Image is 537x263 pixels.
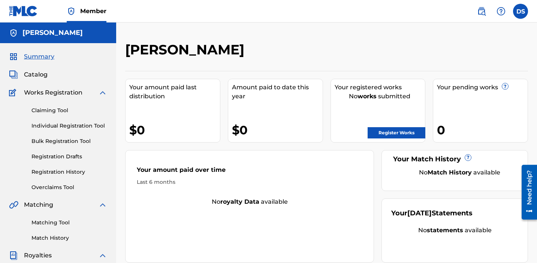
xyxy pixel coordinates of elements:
div: No available [391,226,518,235]
strong: royalty data [220,198,259,205]
div: Your Match History [391,154,518,164]
a: SummarySummary [9,52,54,61]
a: Bulk Registration Tool [31,137,107,145]
img: expand [98,88,107,97]
div: 0 [437,122,528,138]
div: Your amount paid last distribution [129,83,220,101]
div: Help [494,4,509,19]
div: Your Statements [391,208,473,218]
a: Registration Drafts [31,153,107,161]
img: Summary [9,52,18,61]
span: Member [80,7,106,15]
img: Works Registration [9,88,19,97]
a: Claiming Tool [31,107,107,114]
span: Summary [24,52,54,61]
iframe: Resource Center [516,162,537,222]
img: expand [98,200,107,209]
span: [DATE] [407,209,432,217]
img: help [497,7,506,16]
span: Catalog [24,70,48,79]
div: Your registered works [335,83,425,92]
a: Individual Registration Tool [31,122,107,130]
a: Match History [31,234,107,242]
img: search [477,7,486,16]
div: No available [126,197,374,206]
strong: works [358,93,377,100]
img: Royalties [9,251,18,260]
img: Accounts [9,29,18,38]
strong: statements [427,227,463,234]
div: Last 6 months [137,178,362,186]
a: Overclaims Tool [31,183,107,191]
a: Register Works [368,127,425,138]
div: No submitted [335,92,425,101]
div: $0 [232,122,323,138]
div: Your amount paid over time [137,165,362,178]
div: User Menu [513,4,528,19]
img: Catalog [9,70,18,79]
img: Matching [9,200,18,209]
div: Your pending works [437,83,528,92]
img: MLC Logo [9,6,38,17]
h5: David Slay [22,29,83,37]
div: Amount paid to date this year [232,83,323,101]
div: $0 [129,122,220,138]
a: Public Search [474,4,489,19]
a: Registration History [31,168,107,176]
span: Royalties [24,251,52,260]
img: Top Rightsholder [67,7,76,16]
span: ? [465,155,471,161]
strong: Match History [428,169,472,176]
a: Matching Tool [31,219,107,227]
span: ? [502,83,508,89]
span: Matching [24,200,53,209]
a: CatalogCatalog [9,70,48,79]
span: Works Registration [24,88,82,97]
div: No available [401,168,518,177]
img: expand [98,251,107,260]
h2: [PERSON_NAME] [125,41,248,58]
